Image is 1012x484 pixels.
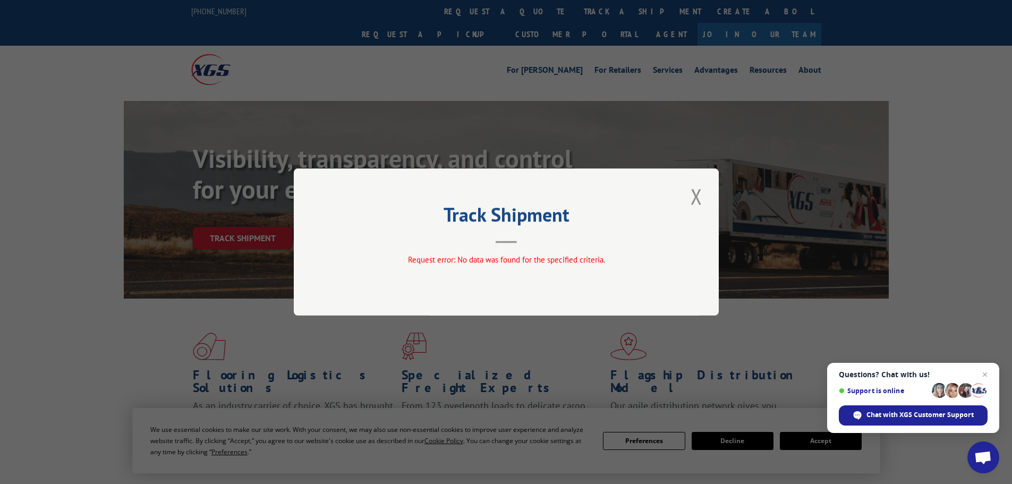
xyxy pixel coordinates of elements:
span: Questions? Chat with us! [839,370,988,379]
span: Chat with XGS Customer Support [866,410,974,420]
a: Open chat [967,441,999,473]
h2: Track Shipment [347,207,666,227]
span: Support is online [839,387,928,395]
button: Close modal [687,182,705,211]
span: Request error: No data was found for the specified criteria. [407,254,605,265]
span: Chat with XGS Customer Support [839,405,988,426]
